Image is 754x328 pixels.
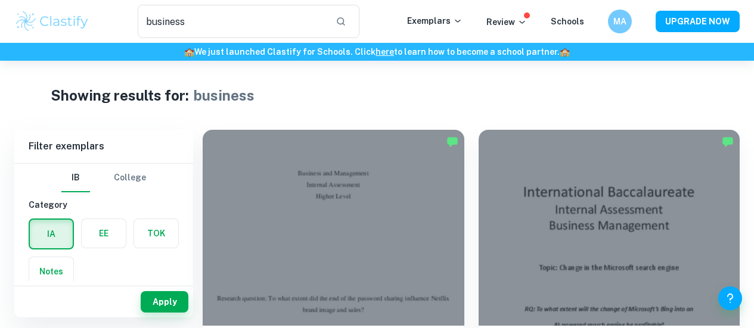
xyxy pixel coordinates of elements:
[14,10,90,33] img: Clastify logo
[656,11,740,32] button: UPGRADE NOW
[376,47,394,57] a: here
[51,85,189,106] h1: Showing results for:
[551,17,584,26] a: Schools
[30,220,73,248] button: IA
[608,10,632,33] button: MA
[14,130,193,163] h6: Filter exemplars
[114,164,146,192] button: College
[722,136,734,148] img: Marked
[613,15,627,28] h6: MA
[194,85,255,106] h1: business
[446,136,458,148] img: Marked
[29,257,73,286] button: Notes
[560,47,570,57] span: 🏫
[407,14,463,27] p: Exemplars
[138,5,326,38] input: Search for any exemplars...
[29,198,179,211] h6: Category
[184,47,194,57] span: 🏫
[134,219,178,248] button: TOK
[486,15,527,29] p: Review
[141,291,188,313] button: Apply
[61,164,146,192] div: Filter type choice
[2,45,752,58] h6: We just launched Clastify for Schools. Click to learn how to become a school partner.
[61,164,90,192] button: IB
[718,286,742,310] button: Help and Feedback
[82,219,126,248] button: EE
